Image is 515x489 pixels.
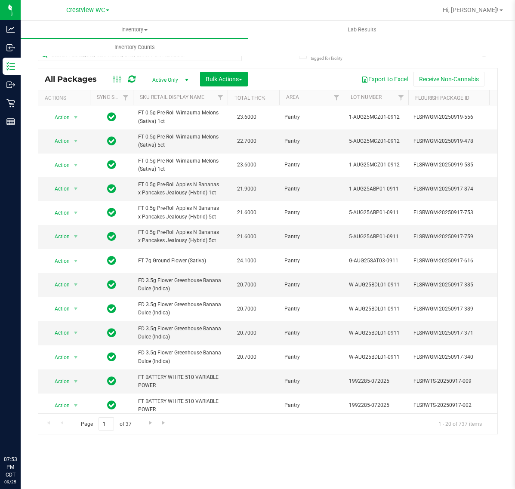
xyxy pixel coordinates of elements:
[138,325,222,341] span: FD 3.5g Flower Greenhouse Banana Dulce (Indica)
[107,399,116,411] span: In Sync
[107,206,116,218] span: In Sync
[349,281,403,289] span: W-AUG25BDL01-0911
[47,303,70,315] span: Action
[21,21,248,39] a: Inventory
[284,305,339,313] span: Pantry
[413,72,484,86] button: Receive Non-Cannabis
[413,233,498,241] span: FLSRWGM-20250917-759
[6,25,15,34] inline-svg: Analytics
[413,137,498,145] span: FLSRWGM-20250919-478
[71,111,81,123] span: select
[349,209,403,217] span: 5-AUG25ABP01-0911
[233,111,261,123] span: 23.6000
[233,327,261,339] span: 20.7000
[394,90,408,105] a: Filter
[71,255,81,267] span: select
[144,417,157,429] a: Go to the next page
[284,113,339,121] span: Pantry
[99,417,114,431] input: 1
[351,94,382,100] a: Lot Number
[107,375,116,387] span: In Sync
[284,353,339,361] span: Pantry
[349,233,403,241] span: 5-AUG25ABP01-0911
[284,209,339,217] span: Pantry
[233,255,261,267] span: 24.1000
[443,6,499,13] span: Hi, [PERSON_NAME]!
[356,72,413,86] button: Export to Excel
[234,95,265,101] a: Total THC%
[158,417,170,429] a: Go to the last page
[45,95,86,101] div: Actions
[284,161,339,169] span: Pantry
[206,76,242,83] span: Bulk Actions
[107,279,116,291] span: In Sync
[107,183,116,195] span: In Sync
[349,377,403,385] span: 1992285-072025
[45,74,105,84] span: All Packages
[107,327,116,339] span: In Sync
[284,233,339,241] span: Pantry
[6,99,15,108] inline-svg: Retail
[71,375,81,388] span: select
[349,329,403,337] span: W-AUG25BDL01-0911
[284,329,339,337] span: Pantry
[233,206,261,219] span: 21.6000
[47,400,70,412] span: Action
[233,159,261,171] span: 23.6000
[138,349,222,365] span: FD 3.5g Flower Greenhouse Banana Dulce (Indica)
[138,109,222,125] span: FT 0.5g Pre-Roll Wimauma Melons (Sativa) 1ct
[97,94,130,100] a: Sync Status
[47,351,70,363] span: Action
[47,375,70,388] span: Action
[413,401,498,409] span: FLSRWTS-20250917-002
[119,90,133,105] a: Filter
[284,257,339,265] span: Pantry
[6,117,15,126] inline-svg: Reports
[66,6,105,14] span: Crestview WC
[284,401,339,409] span: Pantry
[413,113,498,121] span: FLSRWGM-20250919-556
[349,113,403,121] span: 1-AUG25MCZ01-0912
[233,183,261,195] span: 21.9000
[4,479,17,485] p: 09/25
[21,26,248,34] span: Inventory
[233,351,261,363] span: 20.7000
[6,62,15,71] inline-svg: Inventory
[47,135,70,147] span: Action
[349,353,403,361] span: W-AUG25BDL01-0911
[138,397,222,414] span: FT BATTERY WHITE 510 VARIABLE POWER
[349,257,403,265] span: G-AUG25SAT03-0911
[47,159,70,171] span: Action
[138,204,222,221] span: FT 0.5g Pre-Roll Apples N Bananas x Pancakes Jealousy (Hybrid) 5ct
[9,420,34,446] iframe: Resource center
[107,159,116,171] span: In Sync
[107,303,116,315] span: In Sync
[233,279,261,291] span: 20.7000
[6,80,15,89] inline-svg: Outbound
[138,257,222,265] span: FT 7g Ground Flower (Sativa)
[349,185,403,193] span: 1-AUG25ABP01-0911
[71,135,81,147] span: select
[138,277,222,293] span: FD 3.5g Flower Greenhouse Banana Dulce (Indica)
[6,43,15,52] inline-svg: Inbound
[413,209,498,217] span: FLSRWGM-20250917-753
[233,303,261,315] span: 20.7000
[413,257,498,265] span: FLSRWGM-20250917-616
[413,305,498,313] span: FLSRWGM-20250917-389
[413,329,498,337] span: FLSRWGM-20250917-371
[336,26,388,34] span: Lab Results
[71,351,81,363] span: select
[286,94,299,100] a: Area
[349,161,403,169] span: 1-AUG25MCZ01-0912
[138,157,222,173] span: FT 0.5g Pre-Roll Wimauma Melons (Sativa) 1ct
[284,377,339,385] span: Pantry
[413,185,498,193] span: FLSRWGM-20250917-874
[284,281,339,289] span: Pantry
[140,94,204,100] a: SKU Retail Display Name
[71,231,81,243] span: select
[138,301,222,317] span: FD 3.5g Flower Greenhouse Banana Dulce (Indica)
[47,327,70,339] span: Action
[47,111,70,123] span: Action
[25,419,36,429] iframe: Resource center unread badge
[71,400,81,412] span: select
